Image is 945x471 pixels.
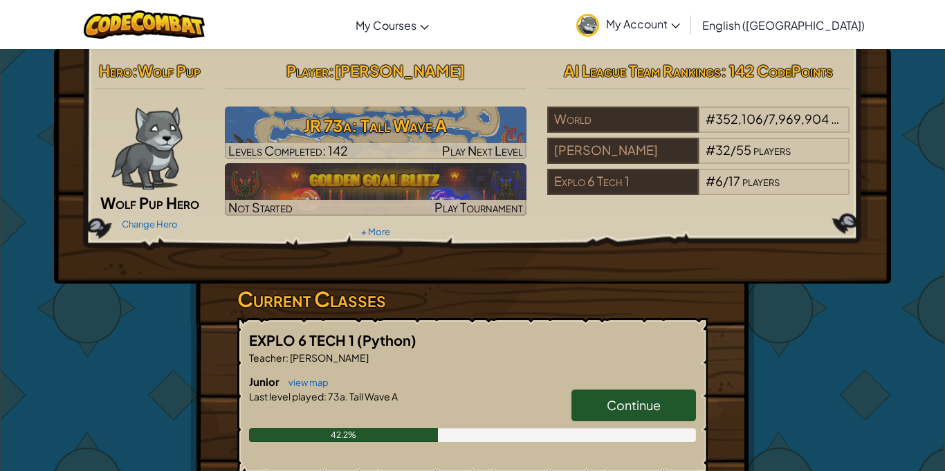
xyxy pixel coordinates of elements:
[569,3,687,46] a: My Account
[228,142,348,158] span: Levels Completed: 142
[547,107,698,133] div: World
[225,163,527,216] img: Golden Goal
[736,142,751,158] span: 55
[607,397,661,413] span: Continue
[547,169,698,195] div: Explo 6 Tech 1
[576,14,599,37] img: avatar
[706,111,715,127] span: #
[715,111,763,127] span: 352,106
[99,61,132,80] span: Hero
[606,17,680,31] span: My Account
[361,226,390,237] a: + More
[564,61,721,80] span: AI League Team Rankings
[721,61,833,80] span: : 142 CodePoints
[225,107,527,159] a: Play Next Level
[706,173,715,189] span: #
[249,375,282,388] span: Junior
[122,219,178,230] a: Change Hero
[547,138,698,164] div: [PERSON_NAME]
[84,10,205,39] img: CodeCombat logo
[769,111,829,127] span: 7,969,904
[225,107,527,159] img: JR 73a: Tall Wave A
[702,18,865,33] span: English ([GEOGRAPHIC_DATA])
[132,61,138,80] span: :
[356,18,416,33] span: My Courses
[100,193,199,212] span: Wolf Pup Hero
[731,142,736,158] span: /
[715,142,731,158] span: 32
[286,351,288,364] span: :
[288,351,369,364] span: [PERSON_NAME]
[723,173,728,189] span: /
[715,173,723,189] span: 6
[695,6,872,44] a: English ([GEOGRAPHIC_DATA])
[334,61,465,80] span: [PERSON_NAME]
[249,331,357,349] span: EXPLO 6 TECH 1
[349,6,436,44] a: My Courses
[225,163,527,216] a: Not StartedPlay Tournament
[547,182,850,198] a: Explo 6 Tech 1#6/17players
[547,151,850,167] a: [PERSON_NAME]#32/55players
[547,120,850,136] a: World#352,106/7,969,904players
[228,199,293,215] span: Not Started
[728,173,740,189] span: 17
[753,142,791,158] span: players
[706,142,715,158] span: #
[329,61,334,80] span: :
[249,351,286,364] span: Teacher
[237,284,708,315] h3: Current Classes
[286,61,329,80] span: Player
[225,110,527,141] h3: JR 73a: Tall Wave A
[742,173,780,189] span: players
[327,390,348,403] span: 73a.
[138,61,201,80] span: Wolf Pup
[434,199,523,215] span: Play Tournament
[348,390,398,403] span: Tall Wave A
[324,390,327,403] span: :
[763,111,769,127] span: /
[249,390,324,403] span: Last level played
[357,331,416,349] span: (Python)
[442,142,523,158] span: Play Next Level
[111,107,183,190] img: wolf-pup-paper-doll.png
[282,377,329,388] a: view map
[249,428,438,442] div: 42.2%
